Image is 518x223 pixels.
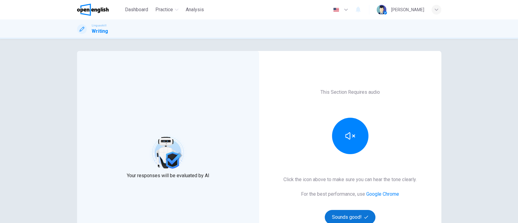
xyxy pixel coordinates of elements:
[283,176,417,183] h6: Click the icon above to make sure you can hear the tone clearly.
[320,89,380,96] h6: This Section Requires audio
[301,191,399,198] h6: For the best performance, use
[366,191,399,197] a: Google Chrome
[127,172,209,179] span: Your responses will be evaluated by AI
[77,4,123,16] a: OpenEnglish logo
[332,8,340,12] img: en
[183,4,206,15] button: Analysis
[377,5,386,15] img: Profile picture
[92,23,107,28] span: Linguaskill
[391,6,424,13] div: [PERSON_NAME]
[155,6,173,13] span: Practice
[186,6,204,13] span: Analysis
[123,4,151,15] button: Dashboard
[125,6,148,13] span: Dashboard
[153,4,181,15] button: Practice
[92,28,108,35] h1: Writing
[149,133,187,172] img: robot icon
[77,4,109,16] img: OpenEnglish logo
